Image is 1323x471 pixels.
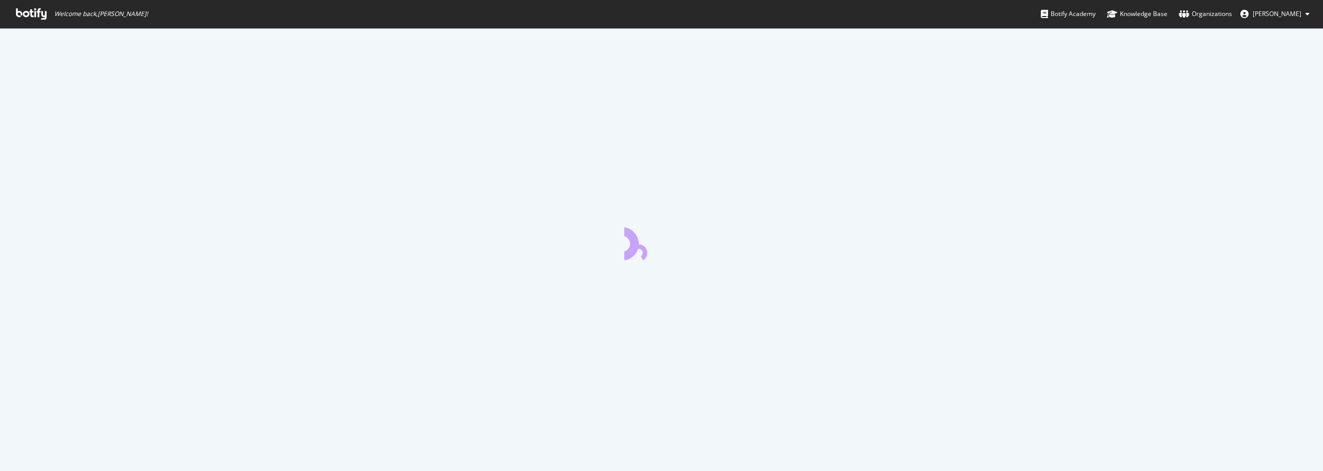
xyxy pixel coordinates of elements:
[624,223,699,260] div: animation
[54,10,148,18] span: Welcome back, [PERSON_NAME] !
[1107,9,1167,19] div: Knowledge Base
[1232,6,1318,22] button: [PERSON_NAME]
[1179,9,1232,19] div: Organizations
[1041,9,1096,19] div: Botify Academy
[1253,9,1301,18] span: Elizabeth Garcia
